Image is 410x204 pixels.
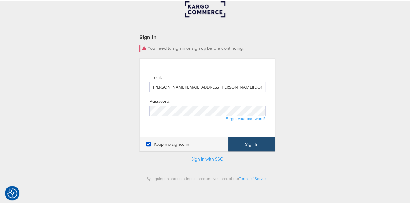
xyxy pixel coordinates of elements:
label: Email: [149,73,162,79]
a: Sign in with SSO [191,155,224,161]
button: Sign In [228,136,275,150]
button: Consent Preferences [7,187,17,197]
img: Revisit consent button [7,187,17,197]
div: You need to sign in or sign up before continuing. [139,44,275,50]
a: Terms of Service [239,175,268,180]
label: Keep me signed in [146,140,189,146]
div: By signing in and creating an account, you accept our . [139,175,275,180]
label: Password: [149,97,170,103]
input: Email [149,81,265,91]
a: Forgot your password? [226,115,265,120]
div: Sign In [139,32,275,39]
